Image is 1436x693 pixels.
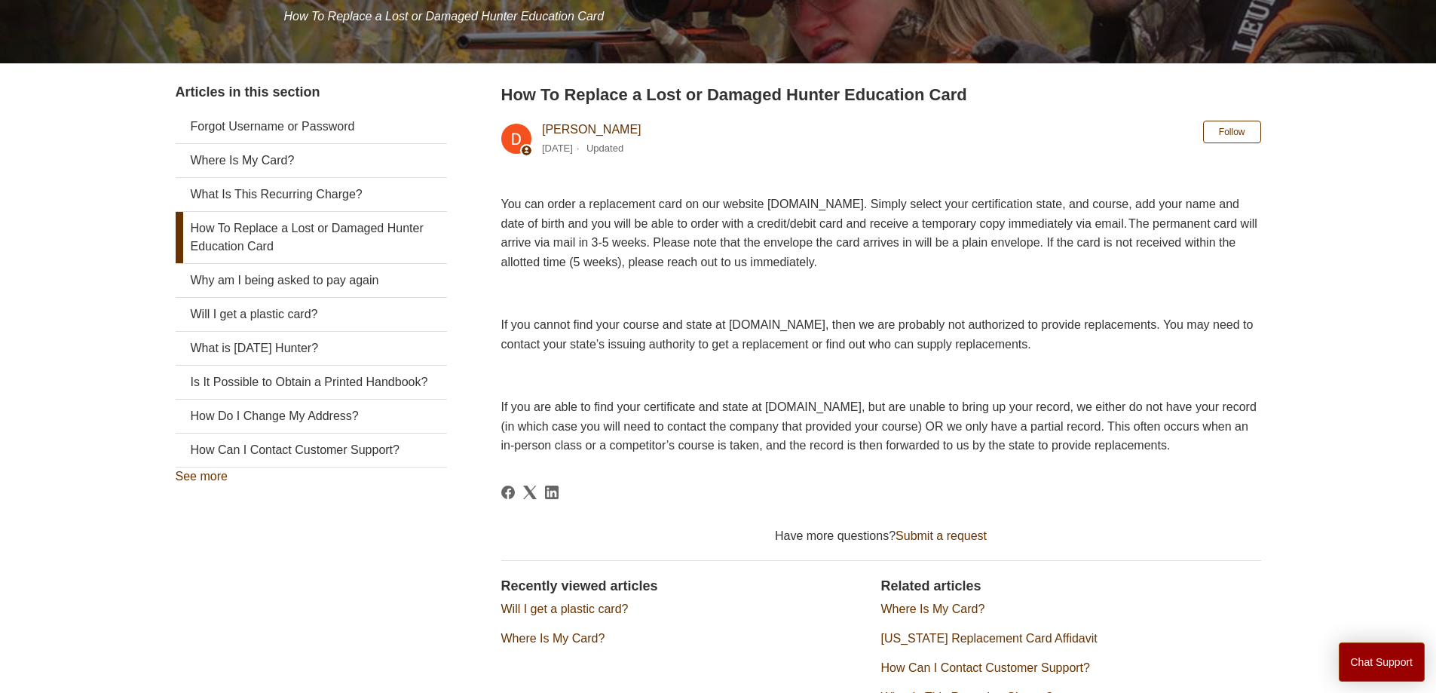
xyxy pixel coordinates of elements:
a: Where Is My Card? [881,603,985,615]
h2: Recently viewed articles [501,576,866,596]
a: What is [DATE] Hunter? [176,332,447,365]
span: If you are able to find your certificate and state at [DOMAIN_NAME], but are unable to bring up y... [501,400,1257,452]
a: Facebook [501,486,515,499]
a: See more [176,470,228,483]
h2: Related articles [881,576,1261,596]
span: If you cannot find your course and state at [DOMAIN_NAME], then we are probably not authorized to... [501,318,1254,351]
span: You can order a replacement card on our website [DOMAIN_NAME]. Simply select your certification s... [501,198,1257,268]
a: Submit a request [896,529,987,542]
svg: Share this page on X Corp [523,486,537,499]
a: Will I get a plastic card? [501,603,629,615]
a: Where Is My Card? [176,144,447,177]
div: Have more questions? [501,527,1261,545]
a: How Can I Contact Customer Support? [881,661,1090,674]
h2: How To Replace a Lost or Damaged Hunter Education Card [501,82,1261,107]
a: How Do I Change My Address? [176,400,447,433]
span: Articles in this section [176,84,320,100]
svg: Share this page on Facebook [501,486,515,499]
a: X Corp [523,486,537,499]
button: Chat Support [1339,642,1425,682]
a: What Is This Recurring Charge? [176,178,447,211]
a: Where Is My Card? [501,632,605,645]
svg: Share this page on LinkedIn [545,486,559,499]
span: How To Replace a Lost or Damaged Hunter Education Card [284,10,605,23]
button: Follow Article [1203,121,1261,143]
a: Why am I being asked to pay again [176,264,447,297]
a: Forgot Username or Password [176,110,447,143]
time: 03/04/2024, 07:49 [542,143,573,154]
a: [PERSON_NAME] [542,123,641,136]
a: Will I get a plastic card? [176,298,447,331]
a: How Can I Contact Customer Support? [176,434,447,467]
a: [US_STATE] Replacement Card Affidavit [881,632,1098,645]
a: LinkedIn [545,486,559,499]
a: How To Replace a Lost or Damaged Hunter Education Card [176,212,447,263]
li: Updated [586,143,623,154]
a: Is It Possible to Obtain a Printed Handbook? [176,366,447,399]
